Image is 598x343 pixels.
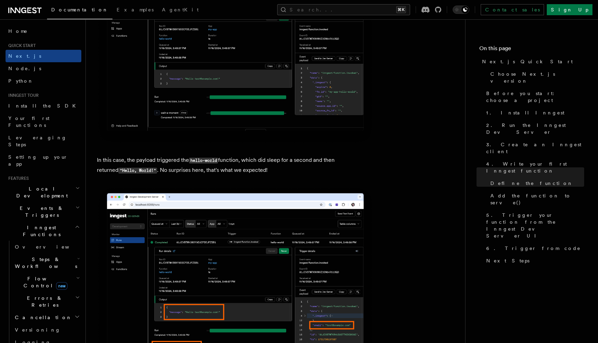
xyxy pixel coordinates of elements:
[483,119,584,138] a: 2. Run the Inngest Dev Server
[479,55,584,68] a: Next.js Quick Start
[6,100,81,112] a: Install the SDK
[486,109,564,116] span: 1. Install Inngest
[483,158,584,177] a: 4. Write your first Inngest function
[6,202,81,221] button: Events & Triggers
[488,68,584,87] a: Choose Next.js version
[8,154,68,167] span: Setting up your app
[56,282,67,290] span: new
[490,180,573,187] span: Define the function
[483,106,584,119] a: 1. Install Inngest
[277,4,410,15] button: Search...⌘K
[486,141,584,155] span: 3. Create an Inngest client
[15,327,61,333] span: Versioning
[6,62,81,75] a: Node.js
[8,78,34,84] span: Python
[8,28,28,35] span: Home
[486,160,584,174] span: 4. Write your first Inngest function
[483,242,584,254] a: 6. Trigger from code
[483,138,584,158] a: 3. Create an Inngest client
[117,7,154,12] span: Examples
[486,212,584,239] span: 5. Trigger your function from the Inngest Dev Server UI
[12,295,75,308] span: Errors & Retries
[12,292,81,311] button: Errors & Retries
[12,314,72,321] span: Cancellation
[12,324,81,336] a: Versioning
[8,53,41,59] span: Next.js
[6,43,36,48] span: Quick start
[12,311,81,324] button: Cancellation
[158,2,203,19] a: AgentKit
[6,176,29,181] span: Features
[12,241,81,253] a: Overview
[486,122,584,136] span: 2. Run the Inngest Dev Server
[12,256,77,270] span: Steps & Workflows
[6,112,81,131] a: Your first Functions
[488,177,584,189] a: Define the function
[12,272,81,292] button: Flow Controlnew
[8,66,41,71] span: Node.js
[453,6,469,14] button: Toggle dark mode
[118,168,157,174] code: "Hello, World!"
[547,4,592,15] a: Sign Up
[6,93,39,98] span: Inngest tour
[490,71,584,84] span: Choose Next.js version
[488,189,584,209] a: Add the function to serve()
[97,155,374,175] p: In this case, the payload triggered the function, which did sleep for a second and then returned ...
[12,253,81,272] button: Steps & Workflows
[8,115,49,128] span: Your first Functions
[486,257,529,264] span: Next Steps
[486,90,584,104] span: Before you start: choose a project
[12,275,76,289] span: Flow Control
[490,192,584,206] span: Add the function to serve()
[8,103,80,109] span: Install the SDK
[6,224,75,238] span: Inngest Functions
[483,87,584,106] a: Before you start: choose a project
[189,158,218,164] code: hello-world
[483,254,584,267] a: Next Steps
[6,185,75,199] span: Local Development
[112,2,158,19] a: Examples
[6,25,81,37] a: Home
[6,131,81,151] a: Leveraging Steps
[15,244,86,250] span: Overview
[47,2,112,19] a: Documentation
[6,183,81,202] button: Local Development
[6,205,75,219] span: Events & Triggers
[162,7,199,12] span: AgentKit
[481,4,544,15] a: Contact sales
[8,135,67,147] span: Leveraging Steps
[479,44,584,55] h4: On this page
[486,245,581,252] span: 6. Trigger from code
[6,151,81,170] a: Setting up your app
[6,221,81,241] button: Inngest Functions
[6,50,81,62] a: Next.js
[51,7,108,12] span: Documentation
[483,209,584,242] a: 5. Trigger your function from the Inngest Dev Server UI
[6,75,81,87] a: Python
[482,58,573,65] span: Next.js Quick Start
[396,6,406,13] kbd: ⌘K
